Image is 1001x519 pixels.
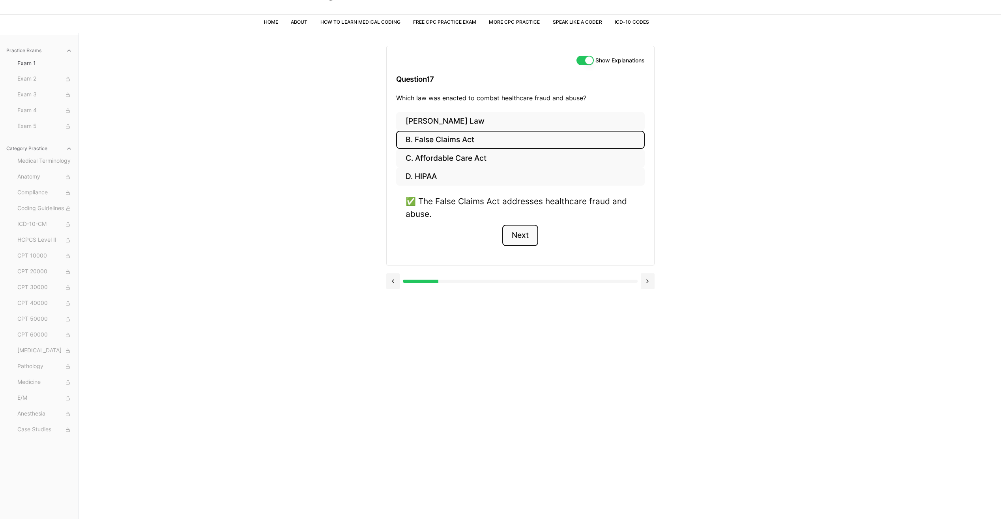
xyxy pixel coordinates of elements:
button: ICD-10-CM [14,218,75,231]
button: Anesthesia [14,408,75,420]
button: CPT 40000 [14,297,75,310]
button: [MEDICAL_DATA] [14,344,75,357]
span: CPT 30000 [17,283,72,292]
span: CPT 40000 [17,299,72,308]
p: Which law was enacted to combat healthcare fraud and abuse? [396,93,645,103]
span: Compliance [17,188,72,197]
h3: Question 17 [396,68,645,91]
button: CPT 50000 [14,313,75,325]
span: E/M [17,394,72,402]
button: C. Affordable Care Act [396,149,645,167]
button: Pathology [14,360,75,373]
label: Show Explanations [595,58,645,63]
a: About [291,19,308,25]
button: Exam 2 [14,73,75,85]
span: CPT 20000 [17,267,72,276]
button: Exam 1 [14,57,75,70]
span: [MEDICAL_DATA] [17,346,72,355]
span: CPT 60000 [17,331,72,339]
span: Exam 2 [17,75,72,83]
a: Speak Like a Coder [553,19,602,25]
button: Anatomy [14,171,75,183]
a: Free CPC Practice Exam [413,19,477,25]
span: HCPCS Level II [17,236,72,244]
button: Case Studies [14,423,75,436]
span: Anesthesia [17,410,72,418]
span: CPT 10000 [17,252,72,260]
div: ✅ The False Claims Act addresses healthcare fraud and abuse. [406,195,635,220]
a: More CPC Practice [489,19,540,25]
button: Exam 3 [14,88,75,101]
button: Coding Guidelines [14,202,75,215]
span: Medical Terminology [17,157,72,165]
button: E/M [14,392,75,404]
span: Exam 4 [17,106,72,115]
button: Category Practice [3,142,75,155]
button: Exam 4 [14,104,75,117]
span: Coding Guidelines [17,204,72,213]
span: Anatomy [17,173,72,181]
button: HCPCS Level II [14,234,75,246]
span: Exam 3 [17,90,72,99]
button: Medical Terminology [14,155,75,167]
span: Pathology [17,362,72,371]
button: B. False Claims Act [396,131,645,149]
span: Case Studies [17,425,72,434]
button: Compliance [14,186,75,199]
span: Exam 1 [17,59,72,67]
button: D. HIPAA [396,167,645,186]
button: [PERSON_NAME] Law [396,112,645,131]
button: Exam 5 [14,120,75,133]
a: Home [264,19,278,25]
button: Medicine [14,376,75,389]
button: CPT 30000 [14,281,75,294]
button: Next [502,225,538,246]
button: CPT 20000 [14,265,75,278]
span: ICD-10-CM [17,220,72,229]
span: Medicine [17,378,72,387]
button: Practice Exams [3,44,75,57]
a: How to Learn Medical Coding [320,19,400,25]
button: CPT 60000 [14,329,75,341]
span: CPT 50000 [17,315,72,323]
span: Exam 5 [17,122,72,131]
a: ICD-10 Codes [615,19,649,25]
button: CPT 10000 [14,250,75,262]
